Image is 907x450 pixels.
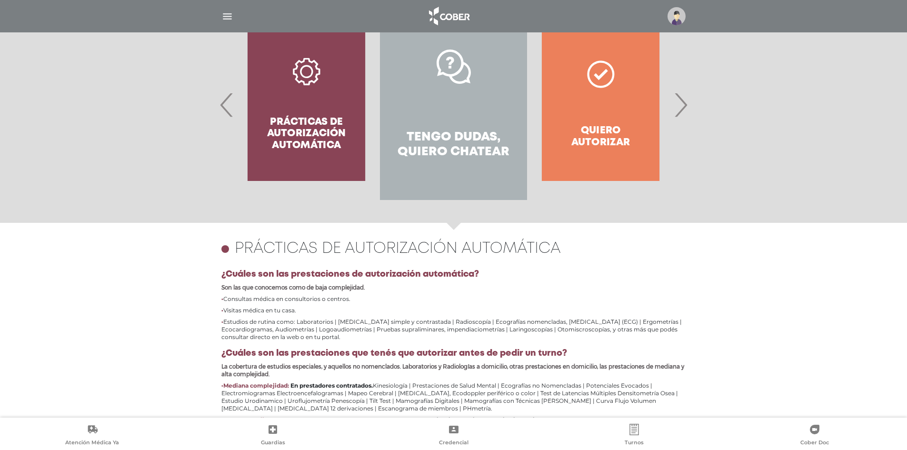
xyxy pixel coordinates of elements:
li: Kinesiología | Prestaciones de Salud Mental | Ecografías no Nomencladas | Potenciales Evocados | ... [221,382,686,412]
span: Cober Doc [800,439,829,448]
span: Next [671,79,690,130]
span: Guardias [261,439,285,448]
b: Son las que conocemos como de baja complejidad. [221,284,365,291]
b: La cobertura de estudios especiales, y aquellos no nomenclados. Laboratorios y Radiologías a domi... [221,363,684,378]
span: Credencial [439,439,468,448]
b: En prestadores contratados. [290,382,373,389]
a: Cober Doc [725,424,905,448]
b: Cobertura 100% en prestadores contratados con autorizacion previa por Auditoria Médica. [278,416,543,423]
img: logo_cober_home-white.png [424,5,474,28]
a: Tengo dudas, quiero chatear [380,10,527,200]
img: Cober_menu-lines-white.svg [221,10,233,22]
a: Credencial [363,424,544,448]
span: Turnos [625,439,644,448]
h4: Prácticas de autorización automática [235,240,561,258]
h4: ¿Cuáles son las prestaciones que tenés que autorizar antes de pedir un turno? [221,349,686,359]
h4: ¿Cuáles son las prestaciones de autorización automática? [221,270,686,280]
img: profile-placeholder.svg [668,7,686,25]
b: Mediana complejidad: [223,382,289,389]
h4: Tengo dudas, quiero chatear [397,130,510,160]
b: Alta Complejidad. [223,416,277,423]
li: Visitas médica en tu casa. [221,307,686,314]
a: Atención Médica Ya [2,424,182,448]
li: Consultas médica en consultorios o centros. [221,295,686,303]
span: Previous [218,79,236,130]
span: Atención Médica Ya [65,439,119,448]
li: Estudios de rutina como: Laboratorios | [MEDICAL_DATA] simple y contrastada | Radioscopía | Ecogr... [221,318,686,341]
a: Guardias [182,424,363,448]
a: Turnos [544,424,724,448]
